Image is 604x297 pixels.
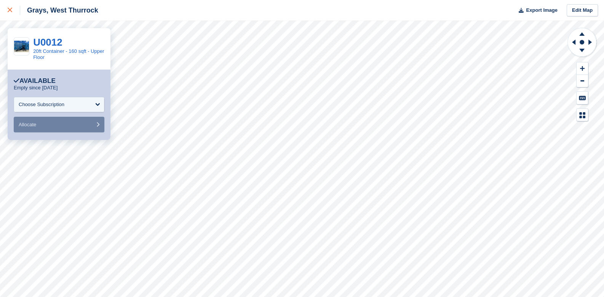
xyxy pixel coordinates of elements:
button: Allocate [14,117,104,132]
button: Zoom In [577,62,588,75]
div: Choose Subscription [19,101,64,108]
div: Grays, West Thurrock [20,6,98,15]
a: U0012 [33,37,62,48]
p: Empty since [DATE] [14,85,58,91]
button: Export Image [514,4,558,17]
img: 20ft%20Upper%20Outside.jpeg [14,41,29,52]
span: Export Image [526,6,557,14]
div: Available [14,77,56,85]
a: Edit Map [567,4,598,17]
span: Allocate [19,122,36,127]
button: Zoom Out [577,75,588,87]
a: 20ft Container - 160 sqft - Upper Floor [33,48,104,60]
button: Map Legend [577,109,588,121]
button: Keyboard Shortcuts [577,92,588,104]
